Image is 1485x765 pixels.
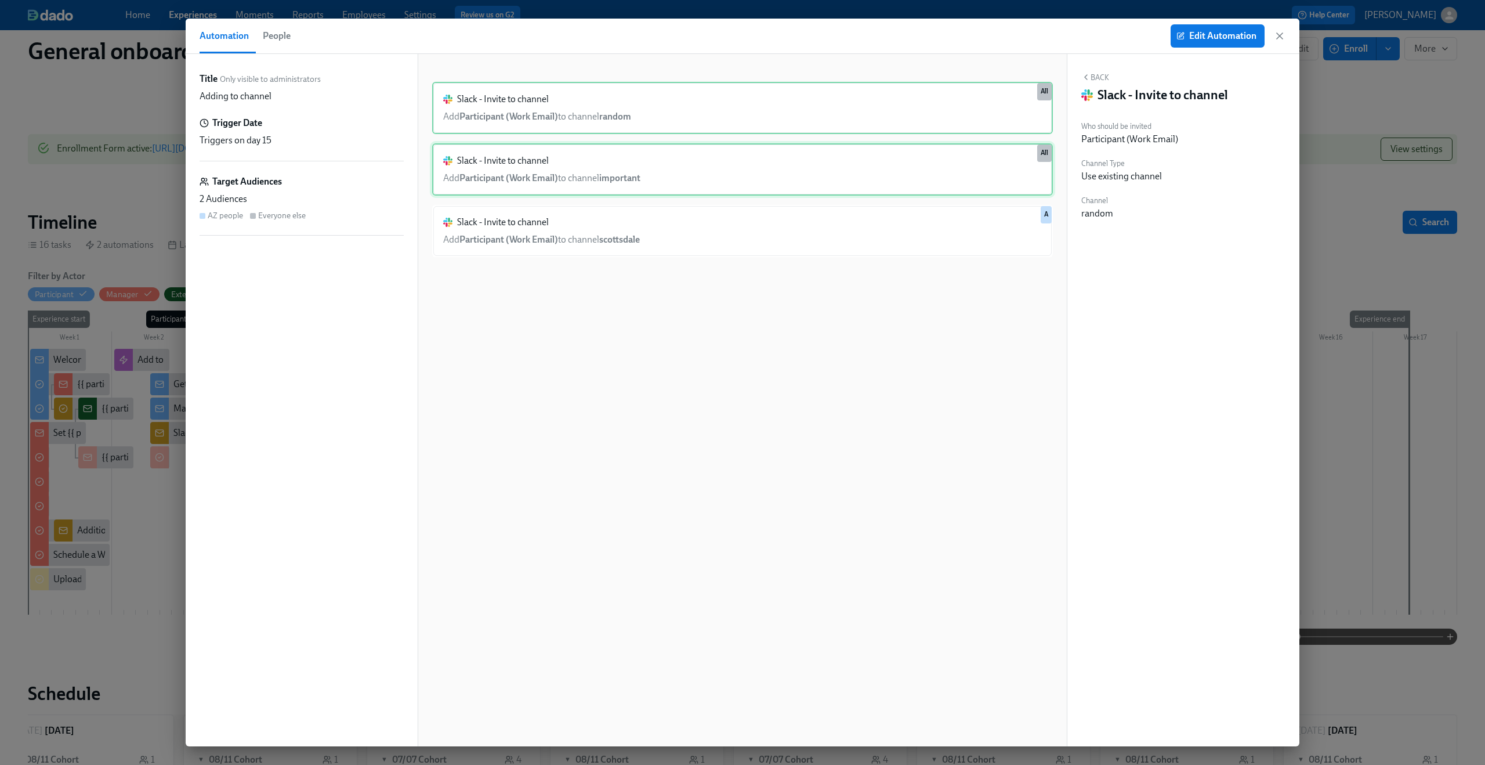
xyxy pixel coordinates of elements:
div: Slack - Invite to channelAddParticipant (Work Email)to channelrandomAll [432,82,1053,134]
span: People [263,28,291,44]
span: Only visible to administrators [220,74,321,85]
div: Slack - Invite to channelAddParticipant (Work Email)to channelscottsdaleA [432,205,1053,257]
div: Participant (Work Email) [1081,133,1178,146]
label: Channel Type [1081,157,1162,170]
label: Channel [1081,194,1113,207]
div: AZ people [208,210,243,221]
label: Who should be invited [1081,120,1178,133]
label: Title [200,73,218,85]
div: Used by all audiences [1037,145,1052,162]
div: Triggers on day 15 [200,134,404,147]
h6: Trigger Date [212,117,262,129]
h4: Slack - Invite to channel [1098,86,1228,104]
div: random [1081,207,1113,220]
div: Everyone else [258,210,306,221]
div: 2 Audiences [200,193,404,205]
span: Automation [200,28,249,44]
div: Use existing channel [1081,170,1162,183]
div: Used by all audiences [1037,83,1052,100]
button: Back [1081,73,1109,82]
h6: Target Audiences [212,175,282,188]
button: Edit Automation [1171,24,1265,48]
p: Adding to channel [200,90,271,103]
div: Slack - Invite to channelAddParticipant (Work Email)to channelimportantAll [432,143,1053,196]
span: Edit Automation [1179,30,1256,42]
div: Used by AZ people audience [1041,206,1052,223]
